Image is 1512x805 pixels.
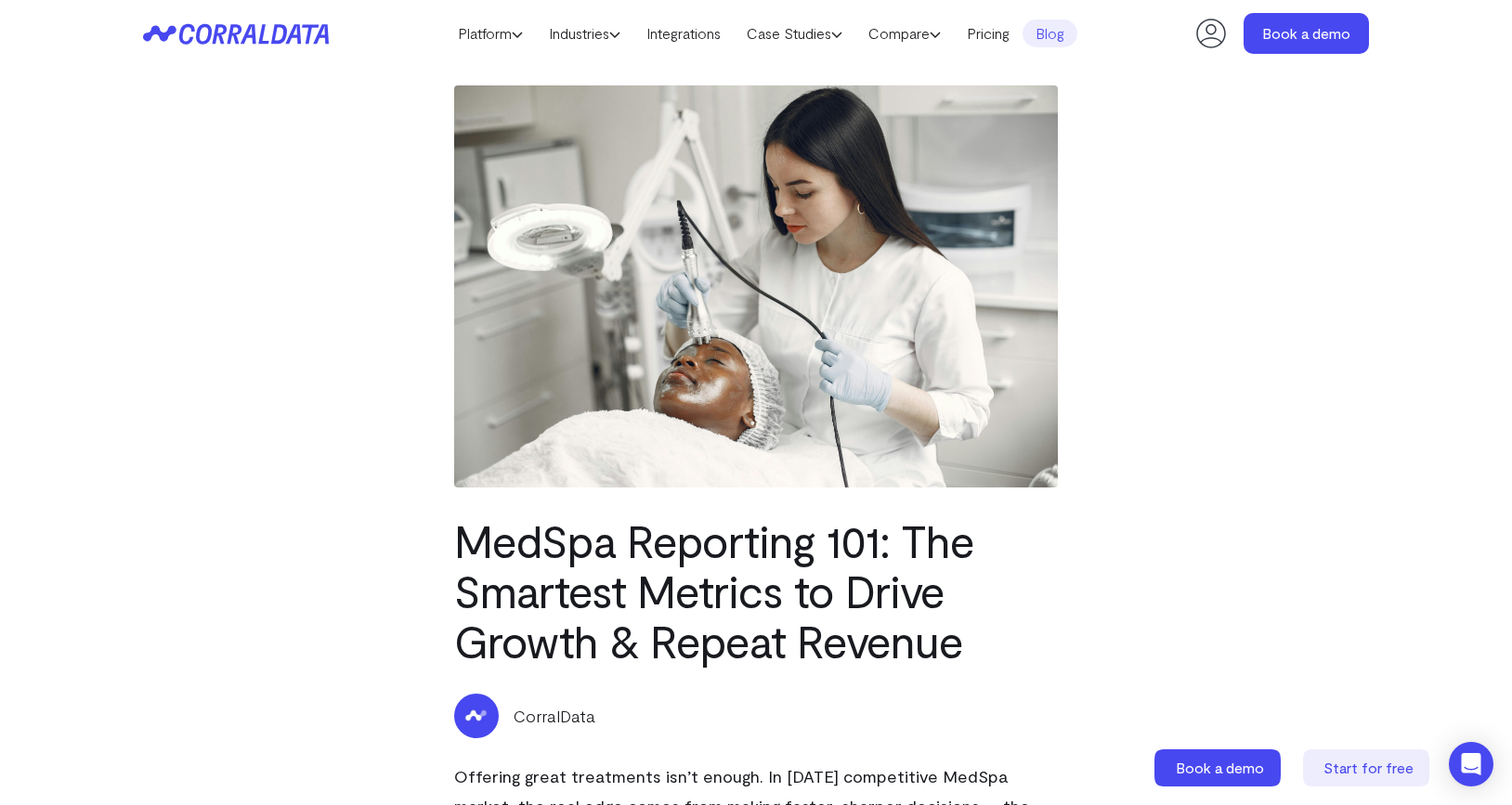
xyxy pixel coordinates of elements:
a: Pricing [954,19,1023,47]
a: Book a demo [1154,749,1284,786]
span: Book a demo [1176,759,1264,776]
a: Platform [445,19,536,47]
a: Integrations [633,19,734,47]
h1: MedSpa Reporting 101: The Smartest Metrics to Drive Growth & Repeat Revenue [454,515,1058,666]
a: Blog [1023,19,1077,47]
a: Book a demo [1244,13,1369,54]
p: CorralData [514,704,595,728]
a: Compare [855,19,954,47]
a: Industries [536,19,633,47]
span: Start for free [1323,759,1414,776]
div: Open Intercom Messenger [1449,742,1493,786]
a: Case Studies [734,19,855,47]
a: Start for free [1303,749,1433,786]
